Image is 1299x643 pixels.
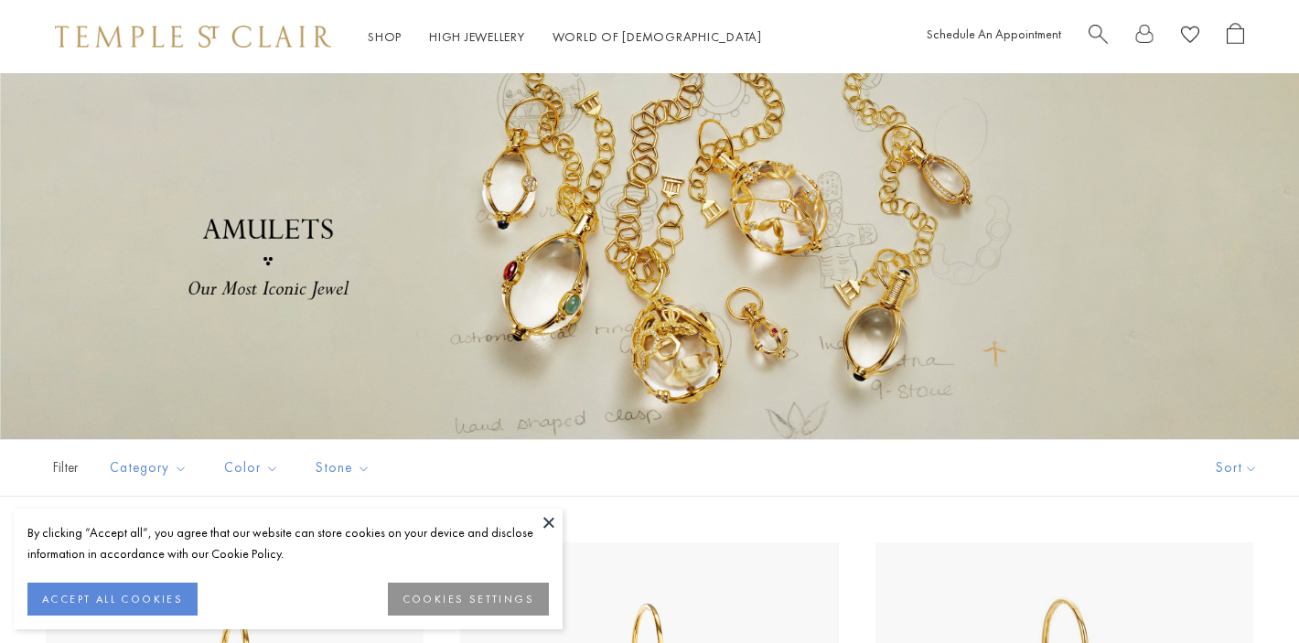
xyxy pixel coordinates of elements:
span: Stone [306,456,384,479]
a: World of [DEMOGRAPHIC_DATA]World of [DEMOGRAPHIC_DATA] [553,28,762,45]
button: Color [210,447,293,488]
button: COOKIES SETTINGS [388,583,549,616]
button: Stone [302,447,384,488]
nav: Main navigation [368,26,762,48]
a: View Wishlist [1181,23,1199,51]
a: High JewelleryHigh Jewellery [429,28,525,45]
button: ACCEPT ALL COOKIES [27,583,198,616]
button: Category [96,447,201,488]
div: By clicking “Accept all”, you agree that our website can store cookies on your device and disclos... [27,522,549,564]
a: ShopShop [368,28,402,45]
a: Schedule An Appointment [927,26,1061,42]
a: Open Shopping Bag [1227,23,1244,51]
button: Show sort by [1175,440,1299,496]
span: Color [215,456,293,479]
iframe: Gorgias live chat messenger [1208,557,1281,625]
a: Search [1089,23,1108,51]
img: Temple St. Clair [55,26,331,48]
span: Category [101,456,201,479]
